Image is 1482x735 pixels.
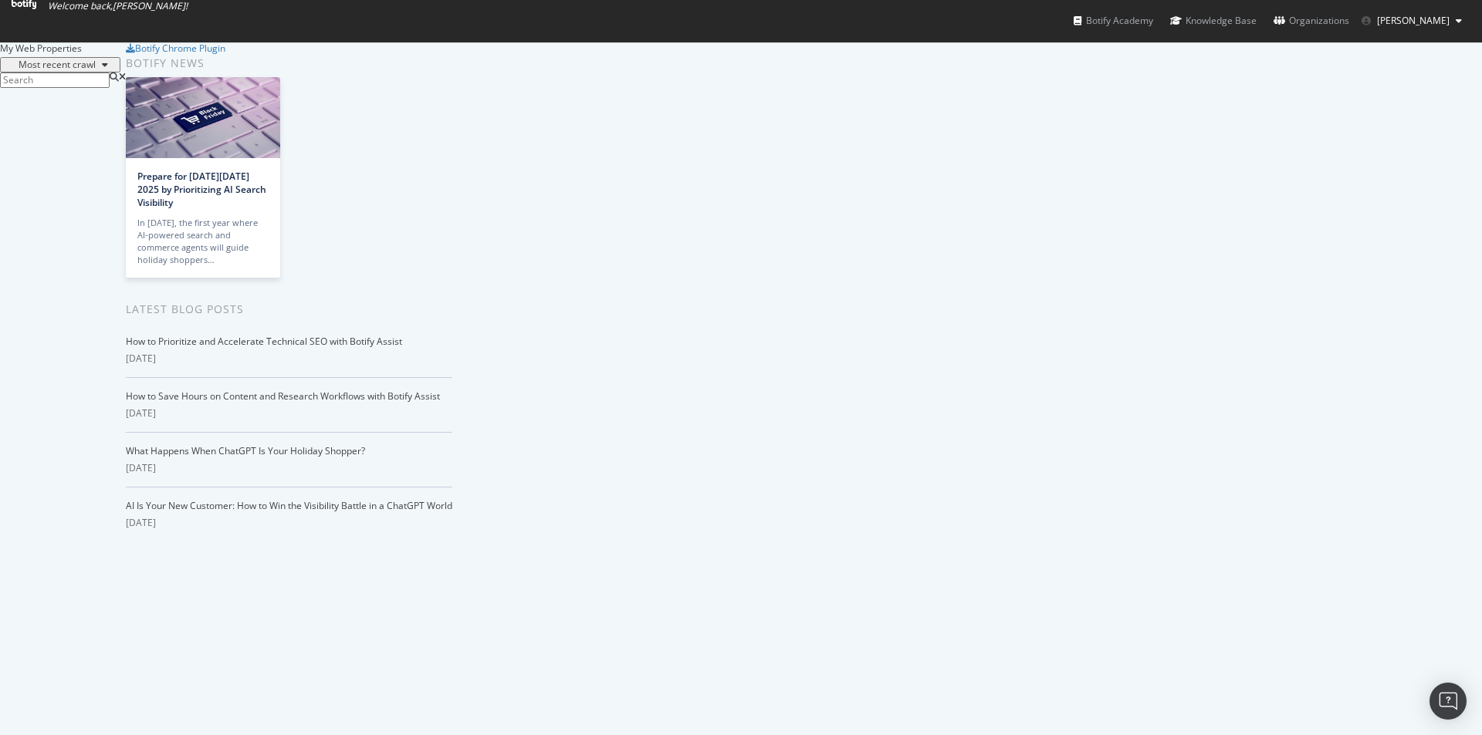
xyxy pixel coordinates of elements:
span: Michaël Akalinski [1377,14,1450,27]
div: Open Intercom Messenger [1430,683,1467,720]
div: Botify news [126,55,452,72]
button: [PERSON_NAME] [1349,8,1474,33]
img: Prepare for Black Friday 2025 by Prioritizing AI Search Visibility [126,77,280,158]
div: Most recent crawl [19,59,96,70]
div: Botify Academy [1074,13,1153,29]
div: Knowledge Base [1170,13,1257,29]
div: Botify Chrome Plugin [135,42,225,55]
div: Organizations [1274,13,1349,29]
a: Botify Chrome Plugin [126,42,225,55]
